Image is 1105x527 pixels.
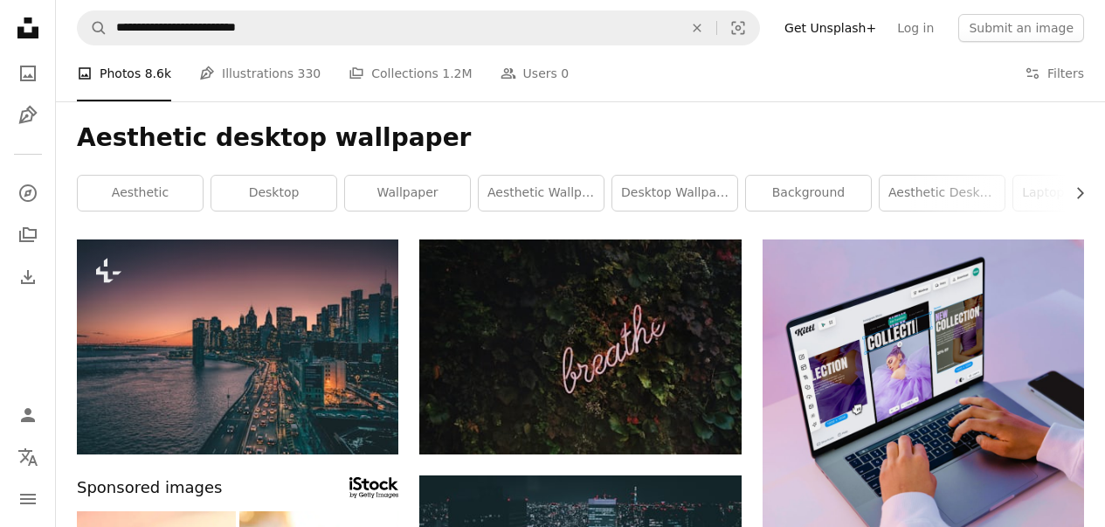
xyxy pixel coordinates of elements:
[78,11,107,45] button: Search Unsplash
[10,218,45,253] a: Collections
[77,10,760,45] form: Find visuals sitewide
[211,176,336,211] a: desktop
[1025,45,1084,101] button: Filters
[77,475,222,501] span: Sponsored images
[419,338,741,354] a: Breathe neon signage
[880,176,1005,211] a: aesthetic desktop
[10,10,45,49] a: Home — Unsplash
[77,239,398,454] img: The Manhattan Bridge in the evening, USA
[1064,176,1084,211] button: scroll list to the right
[10,398,45,433] a: Log in / Sign up
[345,176,470,211] a: wallpaper
[199,45,321,101] a: Illustrations 330
[746,176,871,211] a: background
[419,239,741,454] img: Breathe neon signage
[298,64,321,83] span: 330
[10,440,45,475] button: Language
[77,122,1084,154] h1: Aesthetic desktop wallpaper
[501,45,570,101] a: Users 0
[10,260,45,295] a: Download History
[78,176,203,211] a: aesthetic
[77,338,398,354] a: The Manhattan Bridge in the evening, USA
[678,11,716,45] button: Clear
[717,11,759,45] button: Visual search
[10,482,45,517] button: Menu
[349,45,472,101] a: Collections 1.2M
[442,64,472,83] span: 1.2M
[612,176,737,211] a: desktop wallpaper
[958,14,1084,42] button: Submit an image
[887,14,944,42] a: Log in
[561,64,569,83] span: 0
[10,176,45,211] a: Explore
[10,56,45,91] a: Photos
[479,176,604,211] a: aesthetic wallpaper
[774,14,887,42] a: Get Unsplash+
[10,98,45,133] a: Illustrations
